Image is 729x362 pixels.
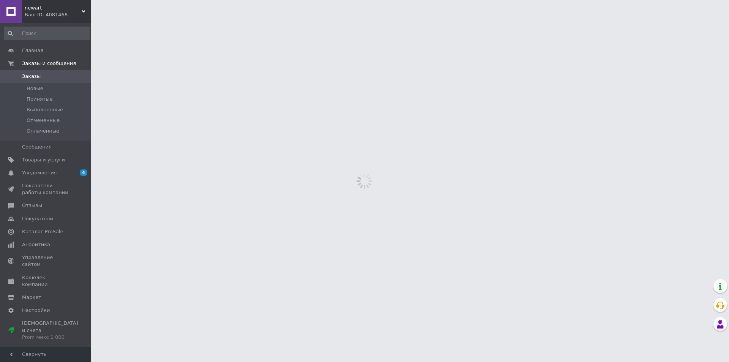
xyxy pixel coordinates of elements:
[22,156,65,163] span: Товары и услуги
[27,128,59,134] span: Оплаченные
[25,11,91,18] div: Ваш ID: 4081468
[22,294,41,301] span: Маркет
[27,85,43,92] span: Новые
[22,307,50,314] span: Настройки
[22,60,76,67] span: Заказы и сообщения
[27,117,60,124] span: Отмененные
[22,228,63,235] span: Каталог ProSale
[4,27,90,40] input: Поиск
[22,202,42,209] span: Отзывы
[22,274,70,288] span: Кошелек компании
[22,144,52,150] span: Сообщения
[80,169,87,176] span: 4
[25,5,82,11] span: newart
[22,241,50,248] span: Аналитика
[22,182,70,196] span: Показатели работы компании
[22,254,70,268] span: Управление сайтом
[22,334,78,341] div: Prom микс 1 000
[22,320,78,341] span: [DEMOGRAPHIC_DATA] и счета
[27,96,53,103] span: Принятые
[22,73,41,80] span: Заказы
[22,215,53,222] span: Покупатели
[22,47,43,54] span: Главная
[27,106,63,113] span: Выполненные
[22,169,57,176] span: Уведомления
